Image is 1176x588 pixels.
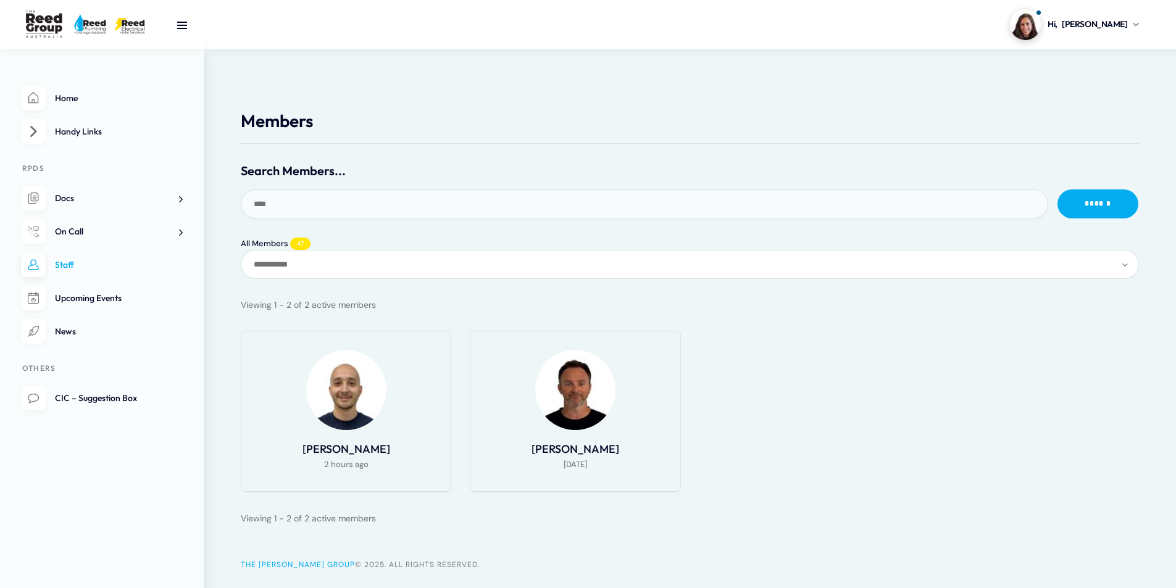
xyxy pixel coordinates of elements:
[535,350,615,430] img: Profile Photo
[290,238,311,250] span: 47
[241,560,355,569] a: The [PERSON_NAME] Group
[241,557,1139,572] div: © 2025. All Rights Reserved.
[306,350,386,430] img: Profile Photo
[532,442,619,456] a: [PERSON_NAME]
[302,442,390,456] a: [PERSON_NAME]
[1010,9,1139,40] a: Profile picture of AnnaHi,[PERSON_NAME]
[324,457,369,472] span: 2 hours ago
[241,111,1139,131] h1: Members
[241,250,1139,279] div: Members directory secondary navigation
[564,457,587,472] span: [DATE]
[1010,9,1041,40] img: Profile picture of Anna
[1048,18,1057,31] span: Hi,
[241,511,376,526] div: Viewing 1 - 2 of 2 active members
[1062,18,1128,31] span: [PERSON_NAME]
[241,238,311,251] a: All Members47
[241,297,376,312] div: Viewing 1 - 2 of 2 active members
[241,237,1139,251] div: Members directory main navigation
